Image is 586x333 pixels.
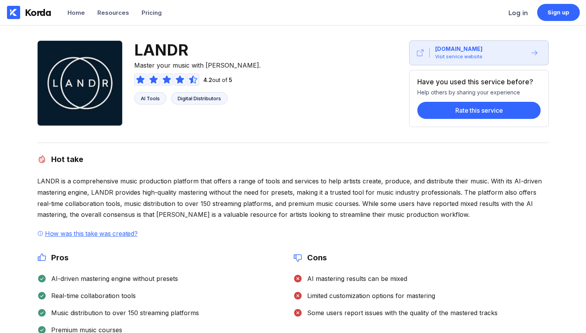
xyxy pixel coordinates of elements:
[417,78,536,86] div: Have you used this service before?
[47,292,136,300] div: Real-time collaboration tools
[134,40,261,59] span: LANDR
[417,96,541,119] a: Rate this service
[25,7,51,18] div: Korda
[435,45,482,53] div: [DOMAIN_NAME]
[548,9,570,16] div: Sign up
[455,106,503,114] div: Rate this service
[200,77,232,83] div: out of
[417,86,541,96] div: Help others by sharing your experience
[134,92,166,105] a: AI Tools
[303,253,327,262] h2: Cons
[142,9,162,16] div: Pricing
[303,309,498,317] div: Some users report issues with the quality of the mastered tracks
[409,40,549,65] button: [DOMAIN_NAME]Visit service website
[303,275,407,282] div: AI mastering results can be mixed
[134,59,261,70] span: Master your music with [PERSON_NAME].
[229,77,232,83] span: 5
[97,9,129,16] div: Resources
[141,95,160,101] div: AI Tools
[171,92,228,105] a: Digital Distributors
[203,77,212,83] span: 4.2
[47,155,83,164] h2: Hot take
[37,176,549,220] div: LANDR is a comprehensive music production platform that offers a range of tools and services to h...
[303,292,435,300] div: Limited customization options for mastering
[47,275,178,282] div: AI-driven mastering engine without presets
[508,9,528,17] div: Log in
[43,230,139,237] div: How was this take was created?
[67,9,85,16] div: Home
[178,95,221,101] div: Digital Distributors
[37,40,123,126] img: LANDR
[47,253,69,262] h2: Pros
[47,309,199,317] div: Music distribution to over 150 streaming platforms
[435,53,482,61] div: Visit service website
[537,4,580,21] a: Sign up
